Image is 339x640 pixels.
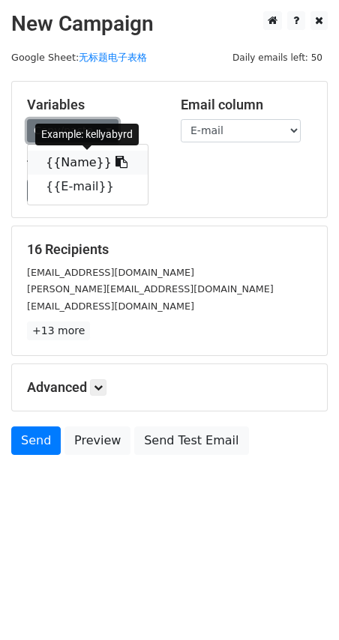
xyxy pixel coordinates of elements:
a: 无标题电子表格 [79,52,147,63]
small: [EMAIL_ADDRESS][DOMAIN_NAME] [27,301,194,312]
a: {{E-mail}} [28,175,148,199]
a: {{Name}} [28,151,148,175]
a: Preview [64,426,130,455]
small: [PERSON_NAME][EMAIL_ADDRESS][DOMAIN_NAME] [27,283,274,295]
a: Send [11,426,61,455]
a: +13 more [27,321,90,340]
small: [EMAIL_ADDRESS][DOMAIN_NAME] [27,267,194,278]
div: 聊天小组件 [264,568,339,640]
small: Google Sheet: [11,52,147,63]
a: Copy/paste... [27,119,118,142]
a: Daily emails left: 50 [227,52,328,63]
h5: 16 Recipients [27,241,312,258]
h5: Email column [181,97,312,113]
span: Daily emails left: 50 [227,49,328,66]
iframe: Chat Widget [264,568,339,640]
h2: New Campaign [11,11,328,37]
h5: Advanced [27,379,312,396]
a: Send Test Email [134,426,248,455]
div: Example: kellyabyrd [35,124,139,145]
h5: Variables [27,97,158,113]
